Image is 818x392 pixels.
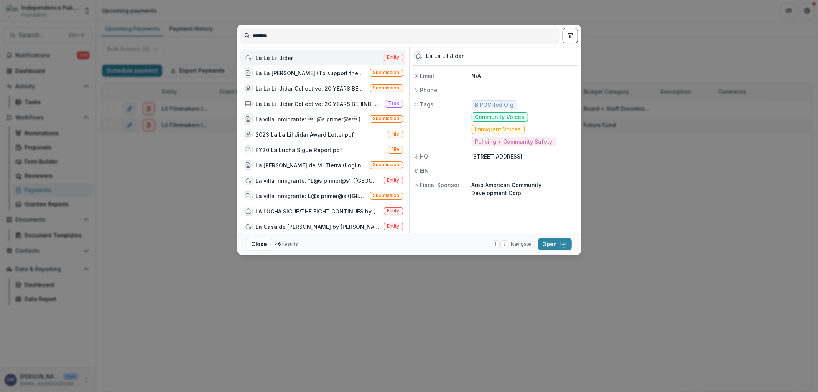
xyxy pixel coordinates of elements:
[283,241,298,247] span: results
[256,161,367,169] div: La [PERSON_NAME] de Mi Tierra (Logline La [PERSON_NAME] de Mi Tierra juxtaposes two narratives ce...
[373,85,400,91] span: Submission
[392,147,400,152] span: File
[475,139,553,145] span: Policing + Community Safety
[426,53,464,60] div: La La Lil Jidar
[420,152,428,160] span: HQ
[387,223,400,229] span: Entity
[387,208,400,213] span: Entity
[563,28,578,43] button: toggle filters
[373,70,400,75] span: Submission
[472,72,576,80] p: N/A
[420,86,438,94] span: Phone
[392,131,400,137] span: File
[387,177,400,183] span: Entity
[472,152,576,160] p: [STREET_ADDRESS]
[475,126,521,133] span: Immigrant Voices
[420,167,429,175] span: EIN
[420,72,435,80] span: Email
[256,192,367,200] div: La villa inmigrante: L@s primer@s ([GEOGRAPHIC_DATA]: "The First Ones")
[420,181,460,189] span: Fiscal Sponsor
[373,162,400,167] span: Submission
[275,241,281,247] span: 46
[373,193,400,198] span: Submission
[256,223,381,231] div: La Casa de [PERSON_NAME] by [PERSON_NAME] and [PERSON_NAME]
[420,100,434,108] span: Tags
[256,207,381,215] div: LA LUCHA SIGUE/THE FIGHT CONTINUES by [PERSON_NAME] [PERSON_NAME]
[256,84,367,93] div: La La Lil Jidar Collective: 20 YEARS BEHIND THE APARTHEID WALL (To continue the production and or...
[475,102,514,108] span: BIPOC-led Org
[256,115,367,123] div: La villa inmigrante: L@s primer@s (The documentary 'La villa inmigrante: L@s primer@s' (The Imm...
[256,146,342,154] div: FY20 La Lucha Sigue Report.pdf
[538,238,572,250] button: Open
[247,238,272,250] button: Close
[256,100,382,108] div: La La Lil Jidar Collective: 20 YEARS BEHIND THE APARTHEID WALL - Publishing Conflict: Media Justice
[256,54,293,62] div: La La Lil Jidar
[511,241,532,248] span: Navigate
[256,69,367,77] div: La La [PERSON_NAME] (To support the archiving and documenting of La La [PERSON_NAME]'s organizing...
[373,116,400,121] span: Submission
[387,55,400,60] span: Entity
[475,114,525,121] span: Community Voices
[256,131,354,139] div: 2023 La La Lil Jidar Award Letter.pdf
[388,101,400,106] span: Task
[472,181,576,197] p: Arab American Community Development Corp
[256,177,381,185] div: La villa inmigrante: “L@s primer@s” ([GEOGRAPHIC_DATA]: “The first ones”) - Centro de Cultura, Ar...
